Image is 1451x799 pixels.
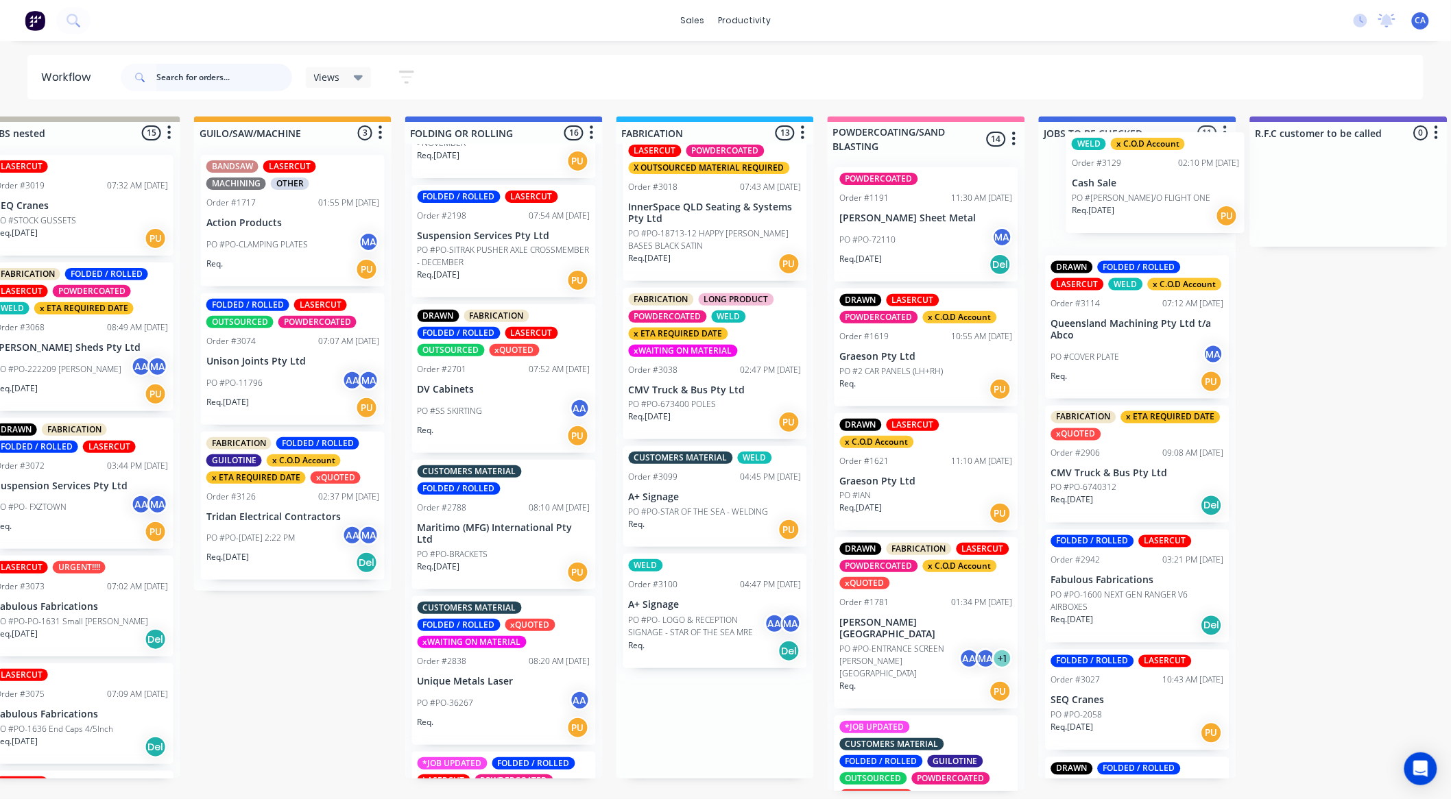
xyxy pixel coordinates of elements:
span: CA [1415,14,1426,27]
div: Open Intercom Messenger [1404,752,1437,785]
div: Workflow [41,69,97,86]
div: productivity [711,10,778,31]
input: Search for orders... [156,64,292,91]
img: Factory [25,10,45,31]
span: Views [314,70,340,84]
div: sales [673,10,711,31]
